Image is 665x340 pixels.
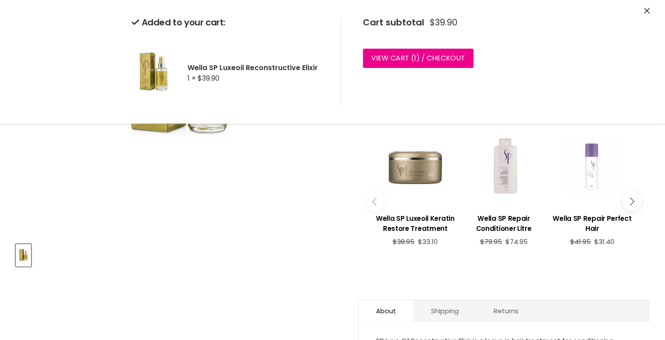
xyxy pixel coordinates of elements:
[552,127,632,206] a: View product:Wella SP Repair Perfect Hair
[552,207,632,238] a: View product:Wella SP Repair Perfect Hair
[430,18,457,28] span: $39.90
[480,237,501,246] span: $79.95
[621,299,656,331] iframe: Gorgias live chat messenger
[552,213,632,234] h3: Wella SP Repair Perfect Hair
[464,213,543,234] h3: Wella SP Repair Conditioner Litre
[505,237,527,246] span: $74.95
[414,300,476,322] a: Shipping
[464,207,543,238] a: View product:Wella SP Repair Conditioner Litre
[393,237,414,246] span: $38.95
[132,18,327,28] h2: Added to your cart:
[359,300,414,322] a: About
[16,244,31,266] button: Wella SP Luxeoil Reconstructive Elixir
[363,16,424,28] span: Cart subtotal
[188,63,327,72] h2: Wella SP Luxeoil Reconstructive Elixir
[188,73,196,83] span: 1 ×
[464,127,543,206] a: View product:Wella SP Repair Conditioner Litre
[198,73,219,83] span: $39.90
[376,213,455,234] h3: Wella SP Luxeoil Keratin Restore Treatment
[570,237,591,246] span: $41.95
[476,300,536,322] a: Returns
[132,40,175,106] img: Wella SP Luxeoil Reconstructive Elixir
[363,49,474,68] a: View cart (1) / Checkout
[418,237,438,246] span: $33.10
[644,7,650,16] button: Close
[376,127,455,206] a: View product:Wella SP Luxeoil Keratin Restore Treatment
[14,241,344,266] div: Product thumbnails
[17,245,30,266] img: Wella SP Luxeoil Reconstructive Elixir
[376,207,455,238] a: View product:Wella SP Luxeoil Keratin Restore Treatment
[594,237,614,246] span: $31.40
[414,53,416,63] span: 1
